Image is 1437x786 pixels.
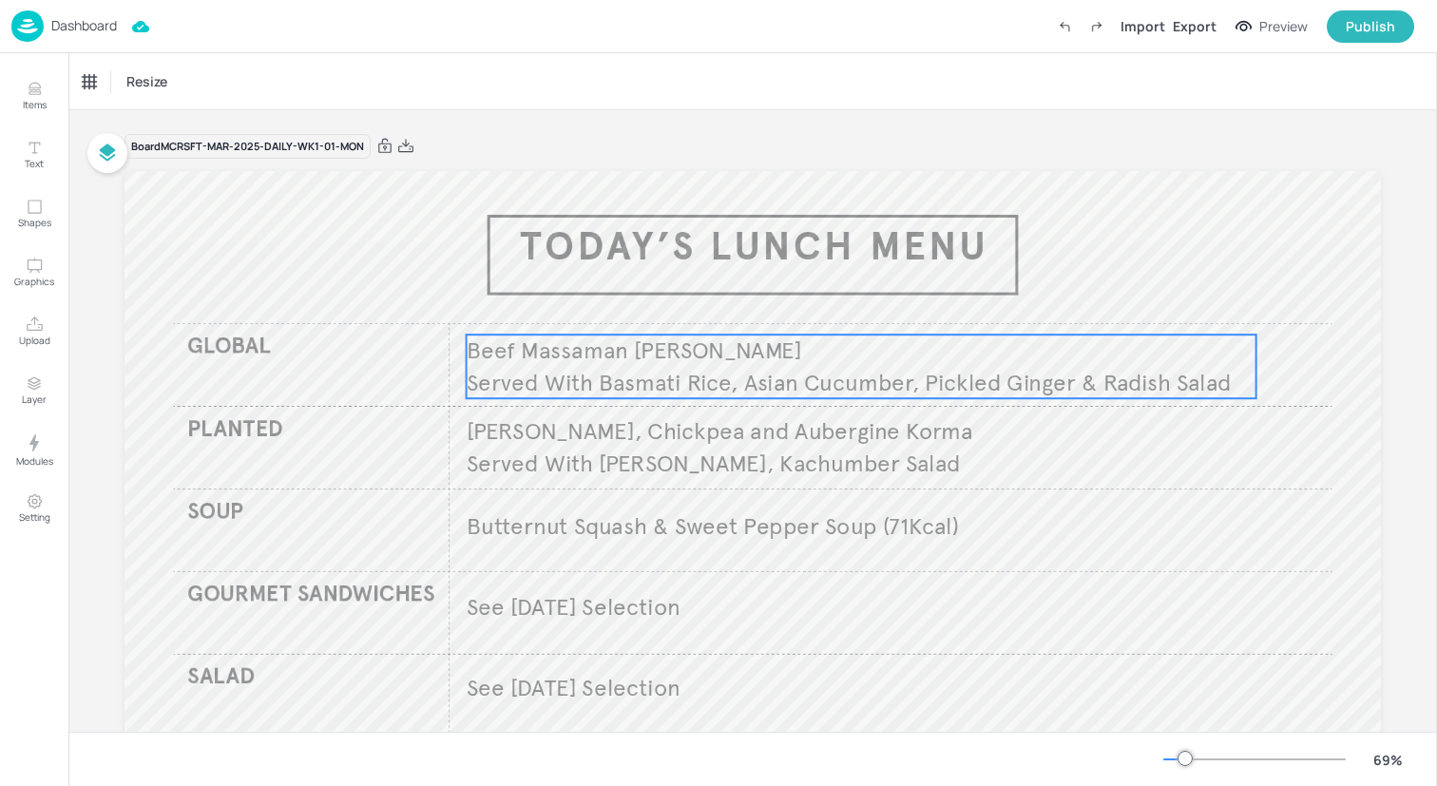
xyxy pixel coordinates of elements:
[1224,12,1319,41] button: Preview
[467,674,680,702] span: See [DATE] Selection
[123,71,171,91] span: Resize
[1173,16,1217,36] div: Export
[1259,16,1308,37] div: Preview
[1081,10,1113,43] label: Redo (Ctrl + Y)
[1327,10,1414,43] button: Publish
[11,10,44,42] img: logo-86c26b7e.jpg
[1048,10,1081,43] label: Undo (Ctrl + Z)
[51,19,117,32] p: Dashboard
[467,449,961,477] span: Served With [PERSON_NAME], Kachumber Salad
[1346,16,1395,37] div: Publish
[125,134,371,160] div: Board MCRSFT-MAR-2025-DAILY-WK1-01-MON
[1365,750,1410,770] div: 69 %
[467,417,973,446] span: [PERSON_NAME], Chickpea and Aubergine Korma
[467,368,1232,396] span: Served With Basmati Rice, Asian Cucumber, Pickled Ginger & Radish Salad
[467,593,680,622] span: See [DATE] Selection
[467,512,959,541] span: Butternut Squash & Sweet Pepper Soup (71Kcal)
[467,336,802,365] span: Beef Massaman [PERSON_NAME]
[1121,16,1165,36] div: Import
